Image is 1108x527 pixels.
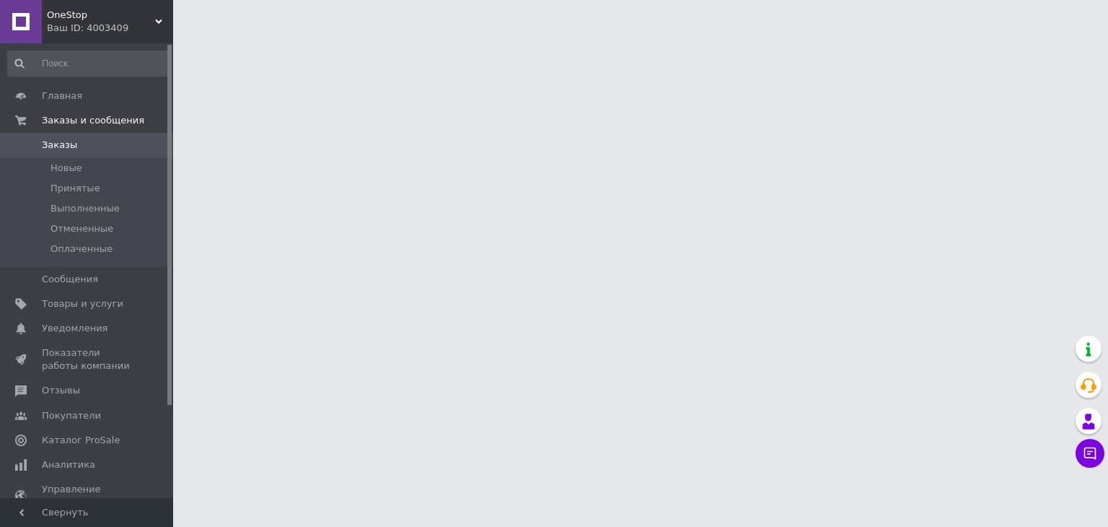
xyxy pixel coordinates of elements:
span: OneStop [47,9,155,22]
span: Сообщения [42,273,98,286]
input: Поиск [7,51,170,77]
span: Отмененные [50,222,113,235]
span: Товары и услуги [42,297,123,310]
span: Оплаченные [50,243,113,256]
div: Ваш ID: 4003409 [47,22,173,35]
span: Управление сайтом [42,483,133,509]
span: Главная [42,90,82,103]
button: Чат с покупателем [1076,439,1104,468]
span: Новые [50,162,82,175]
span: Аналитика [42,458,95,471]
span: Уведомления [42,322,107,335]
span: Каталог ProSale [42,434,120,447]
span: Показатели работы компании [42,347,133,373]
span: Принятые [50,182,100,195]
span: Заказы и сообщения [42,114,144,127]
span: Выполненные [50,202,120,215]
span: Заказы [42,139,77,152]
span: Отзывы [42,384,80,397]
span: Покупатели [42,409,101,422]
